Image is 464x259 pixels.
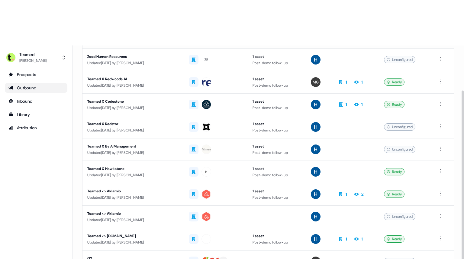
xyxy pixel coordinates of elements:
div: 1 asset [253,76,301,82]
img: Harry [311,189,321,199]
div: Teamed <> [DOMAIN_NAME] [87,233,179,239]
div: Updated [DATE] by [PERSON_NAME] [87,82,179,88]
div: 1 asset [253,121,301,127]
div: Attribution [8,125,64,131]
div: Post-demo follow-up [253,60,301,66]
div: Ready [384,168,404,175]
div: Zeed Human Resources [87,54,179,60]
div: Ready [384,78,404,86]
div: Outbound [8,85,64,91]
div: Prospects [8,71,64,78]
div: Post-demo follow-up [253,239,301,245]
div: Teamed X Redstor [87,121,179,127]
div: Updated [DATE] by [PERSON_NAME] [87,217,179,223]
div: Post-demo follow-up [253,105,301,111]
img: Harry [311,144,321,154]
div: Teamed X Codestone [87,98,179,105]
div: Library [8,111,64,118]
img: Mollie [311,77,321,87]
div: ZE [205,57,208,63]
div: Ready [384,235,404,243]
div: 1 asset [253,233,301,239]
div: Unconfigured [384,123,415,131]
div: Updated [DATE] by [PERSON_NAME] [87,127,179,133]
div: 1 [346,101,347,108]
div: Ready [384,191,404,198]
div: Teamed <> Aklamio [87,211,179,217]
div: 1 asset [253,166,301,172]
img: Harry [311,55,321,65]
div: Unconfigured [384,213,415,220]
img: Harry [311,100,321,109]
div: Teamed <> Aklamio [87,188,179,194]
img: Harry [311,234,321,244]
a: Go to templates [5,110,67,119]
div: Teamed [19,51,47,58]
div: Post-demo follow-up [253,82,301,88]
img: Harry [311,167,321,177]
div: Unconfigured [384,56,415,63]
div: 1 [361,236,363,242]
img: Harry [311,212,321,221]
div: Unconfigured [384,146,415,153]
a: Go to attribution [5,123,67,133]
a: Go to Inbound [5,96,67,106]
div: 1 asset [253,54,301,60]
div: 1 asset [253,188,301,194]
div: Post-demo follow-up [253,127,301,133]
div: Updated [DATE] by [PERSON_NAME] [87,172,179,178]
div: 1 asset [253,143,301,149]
div: Post-demo follow-up [253,150,301,156]
div: 1 asset [253,98,301,105]
div: Post-demo follow-up [253,194,301,201]
a: Go to outbound experience [5,83,67,93]
div: 2 [361,191,364,197]
div: 1 [361,101,363,108]
div: Ready [384,101,404,108]
img: Harry [311,122,321,132]
div: Teamed X Hawkstone [87,166,179,172]
div: 1 [346,79,347,85]
div: Updated [DATE] by [PERSON_NAME] [87,60,179,66]
div: Updated [DATE] by [PERSON_NAME] [87,239,179,245]
div: Updated [DATE] by [PERSON_NAME] [87,150,179,156]
div: 1 [361,79,363,85]
a: Go to prospects [5,70,67,79]
div: Post-demo follow-up [253,172,301,178]
div: Teamed X By A Management [87,143,179,149]
div: 1 [346,236,347,242]
button: Teamed[PERSON_NAME] [5,50,67,65]
div: Teamed X Redwoods AI [87,76,179,82]
div: [PERSON_NAME] [19,58,47,64]
div: 1 [346,191,347,197]
div: Updated [DATE] by [PERSON_NAME] [87,194,179,201]
div: Updated [DATE] by [PERSON_NAME] [87,105,179,111]
div: Inbound [8,98,64,104]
